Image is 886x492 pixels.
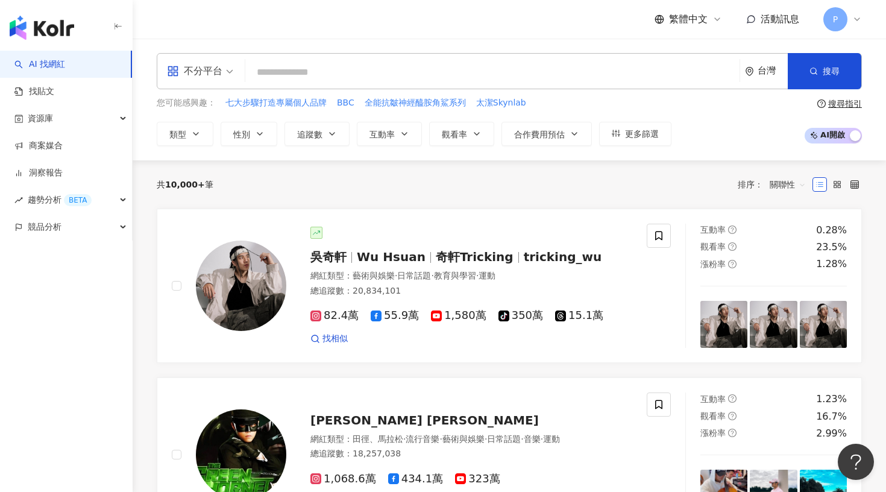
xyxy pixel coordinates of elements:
span: · [431,271,433,280]
span: 您可能感興趣： [157,97,216,109]
div: 台灣 [758,66,788,76]
span: 七大步驟打造專屬個人品牌 [225,97,327,109]
span: question-circle [728,412,737,420]
span: 350萬 [498,309,543,322]
span: question-circle [728,242,737,251]
button: 搜尋 [788,53,861,89]
span: · [521,434,523,444]
div: 搜尋指引 [828,99,862,109]
span: 類型 [169,130,186,139]
span: 吳奇軒 [310,250,347,264]
span: P [833,13,838,26]
span: [PERSON_NAME] [PERSON_NAME] [310,413,539,427]
div: 網紅類型 ： [310,270,632,282]
span: 音樂 [524,434,541,444]
button: 互動率 [357,122,422,146]
button: 類型 [157,122,213,146]
span: 奇軒Tricking [436,250,514,264]
span: · [439,434,442,444]
div: 0.28% [816,224,847,237]
span: · [485,434,487,444]
span: 太潔Skynlab [476,97,526,109]
a: searchAI 找網紅 [14,58,65,71]
img: post-image [700,301,747,348]
span: 合作費用預估 [514,130,565,139]
div: 16.7% [816,410,847,423]
span: 搜尋 [823,66,840,76]
button: 全能抗皺神經醯胺角鯊系列 [364,96,467,110]
span: 性別 [233,130,250,139]
button: 合作費用預估 [501,122,592,146]
span: 漲粉率 [700,428,726,438]
span: 競品分析 [28,213,61,241]
span: 1,068.6萬 [310,473,376,485]
span: 運動 [479,271,495,280]
span: 藝術與娛樂 [442,434,485,444]
span: rise [14,196,23,204]
span: 田徑、馬拉松 [353,434,403,444]
div: 總追蹤數 ： 20,834,101 [310,285,632,297]
div: 網紅類型 ： [310,434,632,446]
div: 1.23% [816,393,847,406]
span: 434.1萬 [388,473,444,485]
span: 觀看率 [442,130,467,139]
span: 流行音樂 [406,434,439,444]
button: 更多篩選 [599,122,671,146]
span: tricking_wu [524,250,602,264]
span: question-circle [728,394,737,403]
span: · [476,271,479,280]
span: 10,000+ [165,180,205,189]
a: 找相似 [310,333,348,345]
span: 更多篩選 [625,129,659,139]
span: 找相似 [322,333,348,345]
span: 資源庫 [28,105,53,132]
span: Wu Hsuan [357,250,426,264]
span: 活動訊息 [761,13,799,25]
span: 關聯性 [770,175,806,194]
span: 互動率 [700,394,726,404]
a: 商案媒合 [14,140,63,152]
div: 不分平台 [167,61,222,81]
button: 太潔Skynlab [476,96,527,110]
div: BETA [64,194,92,206]
div: 23.5% [816,241,847,254]
span: 運動 [543,434,560,444]
span: BBC [337,97,354,109]
div: 2.99% [816,427,847,440]
a: 找貼文 [14,86,54,98]
span: 藝術與娛樂 [353,271,395,280]
span: 教育與學習 [434,271,476,280]
button: 觀看率 [429,122,494,146]
span: 趨勢分析 [28,186,92,213]
span: · [541,434,543,444]
span: 互動率 [700,225,726,235]
span: 觀看率 [700,242,726,251]
div: 1.28% [816,257,847,271]
span: 互動率 [369,130,395,139]
span: environment [745,67,754,76]
a: KOL Avatar吳奇軒Wu Hsuan奇軒Trickingtricking_wu網紅類型：藝術與娛樂·日常話題·教育與學習·運動總追蹤數：20,834,10182.4萬55.9萬1,580萬... [157,209,862,364]
button: BBC [336,96,355,110]
img: post-image [750,301,797,348]
button: 性別 [221,122,277,146]
span: 55.9萬 [371,309,419,322]
span: question-circle [728,260,737,268]
span: 1,580萬 [431,309,486,322]
img: post-image [800,301,847,348]
iframe: Help Scout Beacon - Open [838,444,874,480]
span: question-circle [728,225,737,234]
span: 日常話題 [487,434,521,444]
span: 日常話題 [397,271,431,280]
img: logo [10,16,74,40]
span: 323萬 [455,473,500,485]
span: question-circle [817,99,826,108]
span: 追蹤數 [297,130,322,139]
span: · [403,434,406,444]
span: 漲粉率 [700,259,726,269]
span: 全能抗皺神經醯胺角鯊系列 [365,97,466,109]
span: 繁體中文 [669,13,708,26]
div: 共 筆 [157,180,213,189]
span: 觀看率 [700,411,726,421]
span: question-circle [728,429,737,437]
button: 七大步驟打造專屬個人品牌 [225,96,327,110]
